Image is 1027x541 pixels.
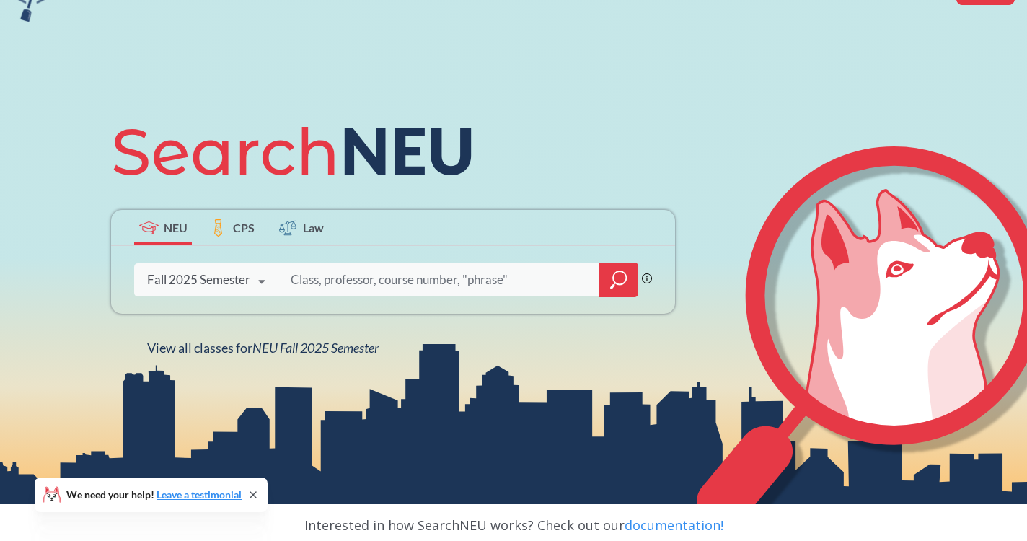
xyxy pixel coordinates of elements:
div: Fall 2025 Semester [147,272,250,288]
a: Leave a testimonial [157,488,242,501]
span: Law [303,219,324,236]
div: magnifying glass [599,263,638,297]
span: NEU Fall 2025 Semester [252,340,379,356]
svg: magnifying glass [610,270,627,290]
span: View all classes for [147,340,379,356]
span: We need your help! [66,490,242,500]
span: CPS [233,219,255,236]
input: Class, professor, course number, "phrase" [289,265,589,295]
span: NEU [164,219,188,236]
a: documentation! [625,516,723,534]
